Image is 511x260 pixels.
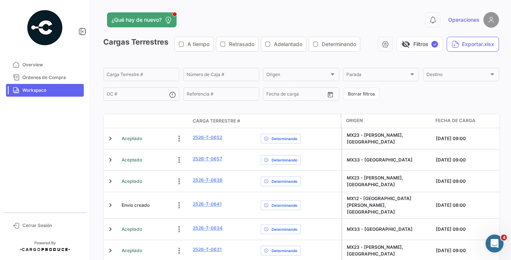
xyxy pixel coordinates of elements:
span: Aceptado [122,135,142,142]
button: Borrar filtros [343,88,380,100]
button: Open calendar [325,89,336,100]
datatable-header-cell: Delay Status [258,118,341,124]
img: placeholder-user.png [483,12,499,28]
span: Origen [346,117,363,124]
a: Expand/Collapse Row [107,135,114,142]
a: Workspace [6,84,84,97]
span: Workspace [22,87,81,94]
datatable-header-cell: Origen [342,114,432,128]
datatable-header-cell: Estado [119,118,190,124]
div: [DATE] 09:00 [436,226,498,233]
div: [DATE] 08:00 [436,202,498,209]
span: Retrasado [229,40,254,48]
span: Aceptado [122,226,142,233]
span: Aceptado [122,178,142,185]
a: Expand/Collapse Row [107,247,114,254]
a: 2526-T-0634 [193,225,223,232]
span: Determinando [322,40,356,48]
a: 2526-T-0657 [193,155,222,162]
span: Cerrar Sesión [22,222,81,229]
span: Órdenes de Compra [22,74,81,81]
button: Adelantado [261,37,306,51]
span: Determinando [272,178,297,184]
span: MX23 - Cd Guzman, Jalisco [347,175,403,187]
span: Aceptado [122,247,142,254]
button: Retrasado [216,37,258,51]
img: powered-by.png [26,9,64,46]
button: A tiempo [175,37,213,51]
span: Adelantado [274,40,302,48]
span: MX12 - Los Reyes, Michoacán [347,196,411,215]
datatable-header-cell: Carga Terrestre # [190,115,258,127]
span: Determinando [272,226,297,232]
span: Destino [426,73,489,78]
a: 2526-T-0631 [193,246,222,253]
a: Overview [6,58,84,71]
a: 2526-T-0638 [193,177,223,184]
button: ¿Qué hay de nuevo? [107,12,177,27]
span: visibility_off [401,40,410,49]
a: Expand/Collapse Row [107,178,114,185]
button: visibility_offFiltros✓ [397,37,443,52]
span: MX33 - Zamora [347,157,413,163]
span: Determinando [272,136,297,142]
span: Fecha de carga [435,117,475,124]
span: ✓ [431,41,438,48]
span: Determinando [272,248,297,254]
div: [DATE] 09:00 [436,135,498,142]
input: Desde [266,93,280,98]
span: ¿Qué hay de nuevo? [111,16,162,24]
div: [DATE] 09:00 [436,247,498,254]
a: Expand/Collapse Row [107,156,114,164]
datatable-header-cell: Fecha de carga [432,114,500,128]
a: Expand/Collapse Row [107,202,114,209]
span: 4 [501,235,507,241]
span: MX33 - Zamora [347,226,413,232]
a: Expand/Collapse Row [107,226,114,233]
a: Órdenes de Compra [6,71,84,84]
span: Operaciones [448,16,480,24]
span: A tiempo [187,40,209,48]
div: [DATE] 09:00 [436,178,498,185]
span: Determinando [272,157,297,163]
span: MX23 - Cd Guzman, Jalisco [347,132,403,145]
div: [DATE] 09:00 [436,157,498,163]
button: Determinando [309,37,360,51]
h3: Cargas Terrestres [103,37,362,52]
a: 2526-T-0652 [193,134,222,141]
span: Aceptado [122,157,142,163]
span: Origen [266,73,329,78]
span: Parada [346,73,409,78]
input: Hasta [285,93,313,98]
span: Overview [22,61,81,68]
a: 2526-T-0641 [193,201,222,208]
button: Exportar.xlsx [447,37,499,52]
span: Carga Terrestre # [193,118,240,124]
span: Determinando [272,202,297,208]
iframe: Intercom live chat [486,235,504,253]
span: MX23 - Cd Guzman, Jalisco [347,244,403,257]
span: Envío creado [122,202,150,209]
